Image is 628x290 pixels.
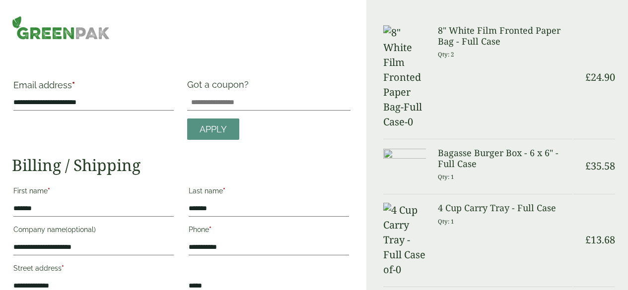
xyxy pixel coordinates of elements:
span: Apply [200,124,227,135]
abbr: required [62,264,64,272]
h3: Bagasse Burger Box - 6 x 6" - Full Case [438,148,572,169]
abbr: required [48,187,50,195]
img: GreenPak Supplies [12,16,110,40]
img: 4 Cup Carry Tray -Full Case of-0 [383,203,426,277]
span: £ [585,70,591,84]
label: Phone [189,223,349,239]
span: (optional) [66,226,96,233]
bdi: 13.68 [585,233,615,246]
bdi: 24.90 [585,70,615,84]
img: 8" White Film Fronted Paper Bag-Full Case-0 [383,25,426,129]
span: £ [585,233,591,246]
label: Got a coupon? [187,79,253,95]
h3: 8" White Film Fronted Paper Bag - Full Case [438,25,572,47]
label: Last name [189,184,349,201]
abbr: required [72,80,75,90]
abbr: required [209,226,211,233]
small: Qty: 1 [438,218,454,225]
small: Qty: 1 [438,173,454,180]
a: Apply [187,118,239,140]
h2: Billing / Shipping [12,156,350,174]
label: First name [13,184,174,201]
h3: 4 Cup Carry Tray - Full Case [438,203,572,214]
label: Street address [13,261,174,278]
abbr: required [223,187,225,195]
bdi: 35.58 [585,159,615,173]
label: Company name [13,223,174,239]
small: Qty: 2 [438,51,454,58]
span: £ [585,159,591,173]
label: Email address [13,81,174,95]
